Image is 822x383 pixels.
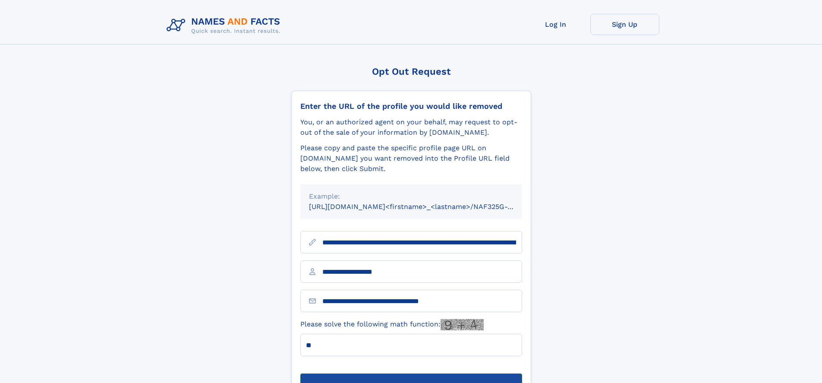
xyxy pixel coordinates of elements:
[300,117,522,138] div: You, or an authorized agent on your behalf, may request to opt-out of the sale of your informatio...
[309,203,539,211] small: [URL][DOMAIN_NAME]<firstname>_<lastname>/NAF325G-xxxxxxxx
[309,191,513,202] div: Example:
[590,14,659,35] a: Sign Up
[521,14,590,35] a: Log In
[291,66,531,77] div: Opt Out Request
[163,14,287,37] img: Logo Names and Facts
[300,143,522,174] div: Please copy and paste the specific profile page URL on [DOMAIN_NAME] you want removed into the Pr...
[300,101,522,111] div: Enter the URL of the profile you would like removed
[300,319,484,330] label: Please solve the following math function:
